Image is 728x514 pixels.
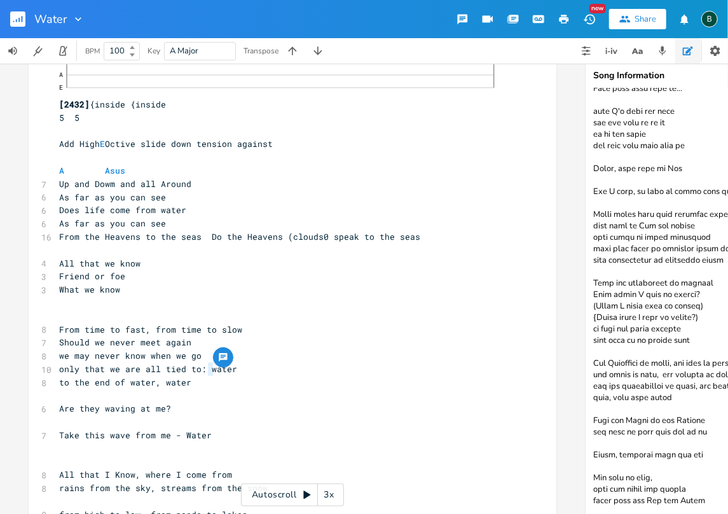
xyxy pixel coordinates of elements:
span: A [59,165,64,176]
div: Transpose [244,47,278,55]
span: A Major [170,45,198,57]
span: Add High Octive slide down tension against [59,138,273,149]
span: Up and Dowm and all Around [59,178,191,190]
button: Share [609,9,666,29]
div: BPM [85,48,100,55]
span: only that we are all tied to: water [59,363,237,375]
span: Water [34,13,67,25]
span: Should we never meet again [59,337,191,348]
button: B [701,4,718,34]
span: we may never know when we go [59,350,202,361]
span: [2432] [59,99,90,110]
span: {inside {inside [59,14,513,110]
span: E [100,138,105,149]
div: Share [635,13,656,25]
span: What we know [59,284,120,295]
div: Autoscroll [241,483,344,506]
span: From the Heavens to the seas Do the Heavens (clouds0 speak to the seas [59,231,420,242]
span: All that I Know, where I come from [59,469,232,480]
span: rains from the sky, streams from the snow [59,482,268,494]
text: A [59,71,63,79]
span: As far as you can see [59,191,166,203]
span: As far as you can see [59,218,166,229]
div: New [589,4,606,13]
span: All that we know [59,258,141,269]
span: 5 5 [59,112,79,123]
span: Take this wave from me - Water [59,429,212,441]
span: Does life come from water [59,204,186,216]
span: Are they waving at me? [59,403,171,414]
span: From time to fast, from time to slow [59,324,242,335]
span: Friend or foe [59,270,125,282]
span: Asus [105,165,125,176]
div: Key [148,47,160,55]
span: to the end of water, water [59,377,191,388]
div: 3x [318,483,341,506]
div: BruCe [701,11,718,27]
text: E [59,83,63,92]
button: New [577,8,602,31]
